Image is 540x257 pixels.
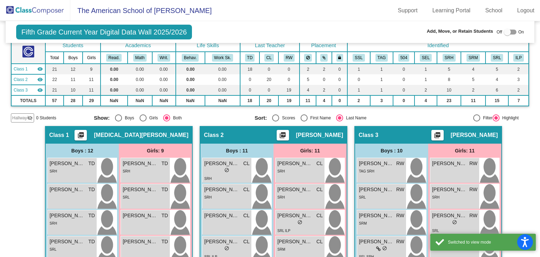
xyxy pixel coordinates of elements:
span: RW [469,186,477,193]
td: 0.00 [176,74,205,85]
span: do_not_disturb_alt [382,246,387,251]
td: 11 [83,85,101,95]
div: First Name [308,115,331,121]
button: RW [284,54,295,62]
th: Total [45,52,64,64]
span: [PERSON_NAME] [PERSON_NAME] [50,160,85,167]
td: 0.00 [205,74,240,85]
td: 0.00 [176,64,205,74]
td: 21 [45,85,64,95]
td: 10 [437,85,461,95]
td: 0 [347,74,370,85]
mat-icon: visibility [37,66,43,72]
td: 0.00 [205,64,240,74]
a: Support [392,5,423,16]
span: Off [496,29,502,35]
span: [PERSON_NAME] [204,186,239,193]
td: 19 [278,95,300,106]
span: SRL [50,247,56,251]
th: Keep away students [300,52,316,64]
td: 2 [316,64,332,74]
td: 0 [393,74,414,85]
button: Print Students Details [277,130,289,140]
div: Girls: 9 [119,144,192,158]
span: SRL [359,195,366,199]
span: TD [88,186,95,193]
button: SRH [443,54,456,62]
span: SRH [204,195,212,199]
button: SEL [420,54,432,62]
th: Spanish Reading High [437,52,461,64]
span: [PERSON_NAME] [204,212,239,219]
span: SRH [277,169,285,173]
span: SRL [123,195,129,199]
td: 0.00 [152,64,176,74]
th: 504 Plan [393,52,414,64]
td: 0 [332,74,347,85]
td: 0 [316,74,332,85]
span: CL [316,238,323,245]
a: Learning Portal [427,5,476,16]
div: Boys : 10 [355,144,428,158]
mat-radio-group: Select an option [255,114,410,121]
button: Print Students Details [431,130,444,140]
span: RW [396,238,404,245]
span: do_not_disturb_alt [297,220,302,225]
div: Scores [279,115,295,121]
span: Hallway [12,115,27,121]
td: 0.00 [205,85,240,95]
td: Christopher Lee - No Class Name [11,74,45,85]
td: 2 [461,85,486,95]
td: 0 [278,74,300,85]
td: 0.00 [128,74,152,85]
td: NaN [101,95,128,106]
span: [MEDICAL_DATA][PERSON_NAME] [94,132,188,139]
span: CL [243,212,250,219]
span: [PERSON_NAME] [PERSON_NAME] [277,186,313,193]
td: 1 [414,74,437,85]
td: 0.00 [128,85,152,95]
button: Work Sk. [212,54,233,62]
td: 20 [259,95,278,106]
th: Spanish as a Second Language [347,52,370,64]
td: 0 [332,95,347,106]
span: SRH [123,169,130,173]
td: 2 [316,85,332,95]
span: TD [88,238,95,245]
th: Identified [347,39,529,52]
span: Class 2 [14,76,28,83]
span: [PERSON_NAME] [432,186,467,193]
button: SRL [491,54,503,62]
th: Rachel Wahlquist [278,52,300,64]
th: Keep with teacher [332,52,347,64]
td: NaN [176,95,205,106]
th: Spanish Reading Low [486,52,508,64]
td: 2 [347,95,370,106]
td: NaN [128,95,152,106]
td: 4 [461,64,486,74]
td: 0 [332,64,347,74]
div: Switched to view mode [448,239,531,245]
span: [PERSON_NAME] [PERSON_NAME] [432,212,467,219]
td: 5 [300,74,316,85]
span: SRL ILP [277,229,290,233]
span: TD [161,160,168,167]
span: RW [469,212,477,219]
td: 7 [508,95,529,106]
mat-icon: picture_as_pdf [278,132,287,142]
span: [PERSON_NAME] [PERSON_NAME] [277,238,313,245]
div: Girls: 11 [428,144,501,158]
td: 1 [414,64,437,74]
td: 0 [393,64,414,74]
span: CL [316,186,323,193]
td: NaN [152,95,176,106]
mat-radio-group: Select an option [94,114,249,121]
span: [PERSON_NAME] [359,160,394,167]
span: do_not_disturb_alt [224,246,229,251]
span: Add, Move, or Retain Students [427,28,493,35]
span: On [518,29,524,35]
td: 0 [332,85,347,95]
td: 0.00 [152,74,176,85]
div: Boys : 12 [46,144,119,158]
td: Tao David - No Class Name [11,64,45,74]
